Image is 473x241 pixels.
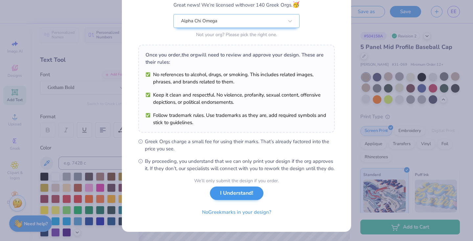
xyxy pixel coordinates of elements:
[173,31,300,38] div: Not your org? Please pick the right one.
[350,28,419,40] div: Have Our Art Team Finish Your Design for Free
[145,138,335,152] span: Greek Orgs charge a small fee for using their marks. That’s already factored into the price you see.
[196,206,277,219] button: NoGreekmarks in your design?
[146,91,327,106] li: Keep it clean and respectful. No violence, profanity, sexual content, offensive depictions, or po...
[194,177,279,184] div: We’ll only submit the design if you order.
[210,186,263,200] button: I Understand!
[292,1,300,9] span: 🥳
[146,51,327,66] div: Once you order, the org will need to review and approve your design. These are their rules:
[145,158,335,172] span: By proceeding, you understand that we can only print your design if the org approves it. If they ...
[146,112,327,126] li: Follow trademark rules. Use trademarks as they are, add required symbols and stick to guidelines.
[381,33,387,40] span: 😍
[173,0,300,9] div: Great news! We’re licensed with over 140 Greek Orgs.
[146,71,327,85] li: No references to alcohol, drugs, or smoking. This includes related images, phrases, and brands re...
[350,45,411,57] button: Loop In Our Art Team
